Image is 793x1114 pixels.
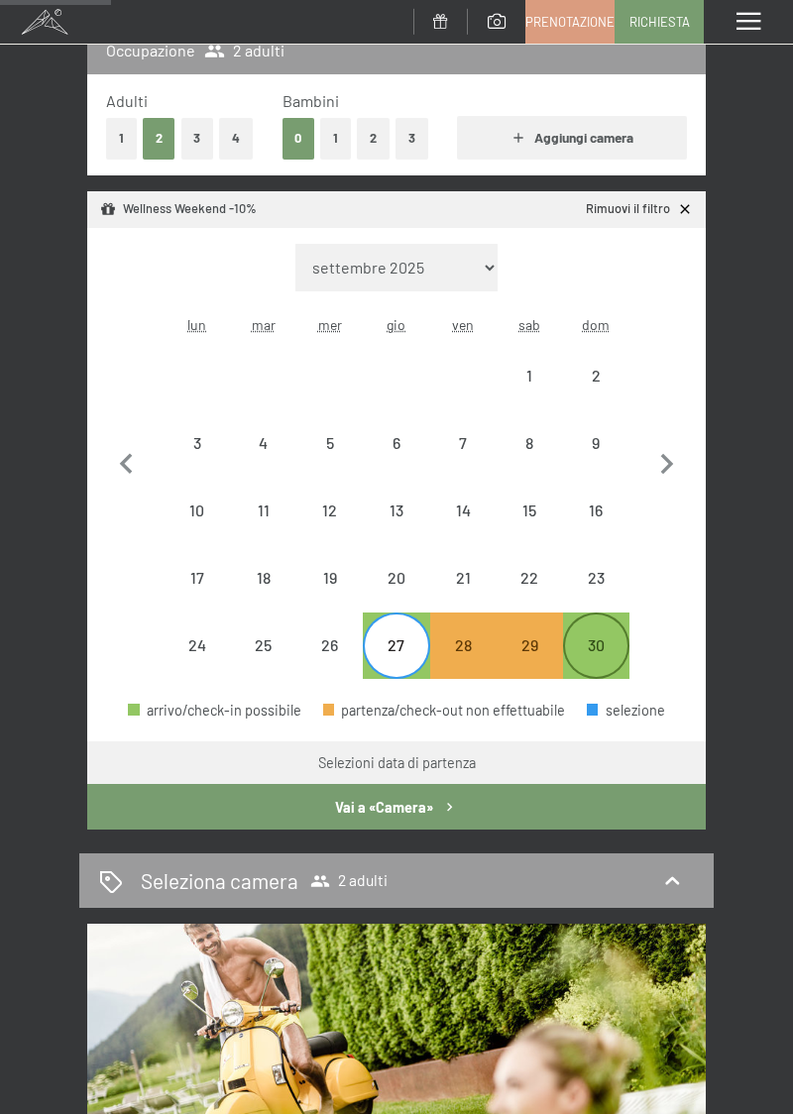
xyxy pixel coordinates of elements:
[497,478,563,544] div: partenza/check-out non effettuabile
[563,613,629,679] div: Sun Nov 30 2025
[141,866,298,895] h2: Seleziona camera
[587,704,665,718] div: selezione
[230,613,296,679] div: Tue Nov 25 2025
[232,502,294,565] div: 11
[432,637,495,700] div: 28
[430,613,497,679] div: Fri Nov 28 2025
[164,478,230,544] div: partenza/check-out non effettuabile
[563,342,629,408] div: Sun Nov 02 2025
[363,545,429,612] div: partenza/check-out non effettuabile
[363,478,429,544] div: partenza/check-out non effettuabile
[296,613,363,679] div: Wed Nov 26 2025
[363,613,429,679] div: partenza/check-out possibile
[106,244,148,680] button: Mese precedente
[563,545,629,612] div: Sun Nov 23 2025
[430,545,497,612] div: partenza/check-out non effettuabile
[497,545,563,612] div: Sat Nov 22 2025
[100,201,117,218] svg: Pacchetto/offerta
[497,478,563,544] div: Sat Nov 15 2025
[497,545,563,612] div: partenza/check-out non effettuabile
[166,570,228,632] div: 17
[432,570,495,632] div: 21
[565,368,627,430] div: 2
[310,871,388,891] span: 2 adulti
[563,613,629,679] div: partenza/check-out possibile
[296,410,363,477] div: Wed Nov 05 2025
[296,478,363,544] div: partenza/check-out non effettuabile
[296,478,363,544] div: Wed Nov 12 2025
[497,613,563,679] div: Sat Nov 29 2025
[646,244,688,680] button: Mese successivo
[365,435,427,498] div: 6
[320,118,351,159] button: 1
[318,753,476,773] div: Selezioni data di partenza
[365,637,427,700] div: 27
[365,502,427,565] div: 13
[164,410,230,477] div: partenza/check-out non effettuabile
[87,784,706,830] button: Vai a «Camera»
[497,410,563,477] div: partenza/check-out non effettuabile
[563,478,629,544] div: Sun Nov 16 2025
[582,316,610,333] abbr: domenica
[296,613,363,679] div: partenza/check-out non effettuabile
[499,368,561,430] div: 1
[232,637,294,700] div: 25
[430,410,497,477] div: Fri Nov 07 2025
[430,613,497,679] div: partenza/check-out non è effettuabile, poiché non è stato raggiunto il soggiorno minimo richiesto
[565,637,627,700] div: 30
[106,40,195,61] h3: Occupazione
[497,613,563,679] div: partenza/check-out non è effettuabile, poiché non è stato raggiunto il soggiorno minimo richiesto
[499,570,561,632] div: 22
[586,200,693,218] a: Rimuovi il filtro
[430,478,497,544] div: partenza/check-out non effettuabile
[164,545,230,612] div: partenza/check-out non effettuabile
[318,316,342,333] abbr: mercoledì
[164,613,230,679] div: partenza/check-out non effettuabile
[230,478,296,544] div: Tue Nov 11 2025
[298,502,361,565] div: 12
[283,91,339,110] span: Bambini
[565,502,627,565] div: 16
[363,478,429,544] div: Thu Nov 13 2025
[563,410,629,477] div: partenza/check-out non effettuabile
[457,116,687,160] button: Aggiungi camera
[497,410,563,477] div: Sat Nov 08 2025
[497,342,563,408] div: Sat Nov 01 2025
[563,410,629,477] div: Sun Nov 09 2025
[230,613,296,679] div: partenza/check-out non effettuabile
[106,91,148,110] span: Adulti
[296,410,363,477] div: partenza/check-out non effettuabile
[499,637,561,700] div: 29
[298,637,361,700] div: 26
[187,316,206,333] abbr: lunedì
[166,637,228,700] div: 24
[252,316,276,333] abbr: martedì
[204,40,284,61] span: 2 adulti
[298,570,361,632] div: 19
[106,118,137,159] button: 1
[365,570,427,632] div: 20
[565,570,627,632] div: 23
[452,316,474,333] abbr: venerdì
[323,704,566,718] div: partenza/check-out non effettuabile
[230,545,296,612] div: Tue Nov 18 2025
[100,200,257,218] div: Wellness Weekend -10%
[565,435,627,498] div: 9
[518,316,540,333] abbr: sabato
[363,410,429,477] div: Thu Nov 06 2025
[563,478,629,544] div: partenza/check-out non effettuabile
[432,502,495,565] div: 14
[616,1,703,43] a: Richiesta
[497,342,563,408] div: partenza/check-out non effettuabile
[430,410,497,477] div: partenza/check-out non effettuabile
[164,545,230,612] div: Mon Nov 17 2025
[230,478,296,544] div: partenza/check-out non effettuabile
[166,502,228,565] div: 10
[357,118,390,159] button: 2
[164,478,230,544] div: Mon Nov 10 2025
[387,316,405,333] abbr: giovedì
[525,13,615,31] span: Prenotazione
[181,118,214,159] button: 3
[396,118,428,159] button: 3
[363,545,429,612] div: Thu Nov 20 2025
